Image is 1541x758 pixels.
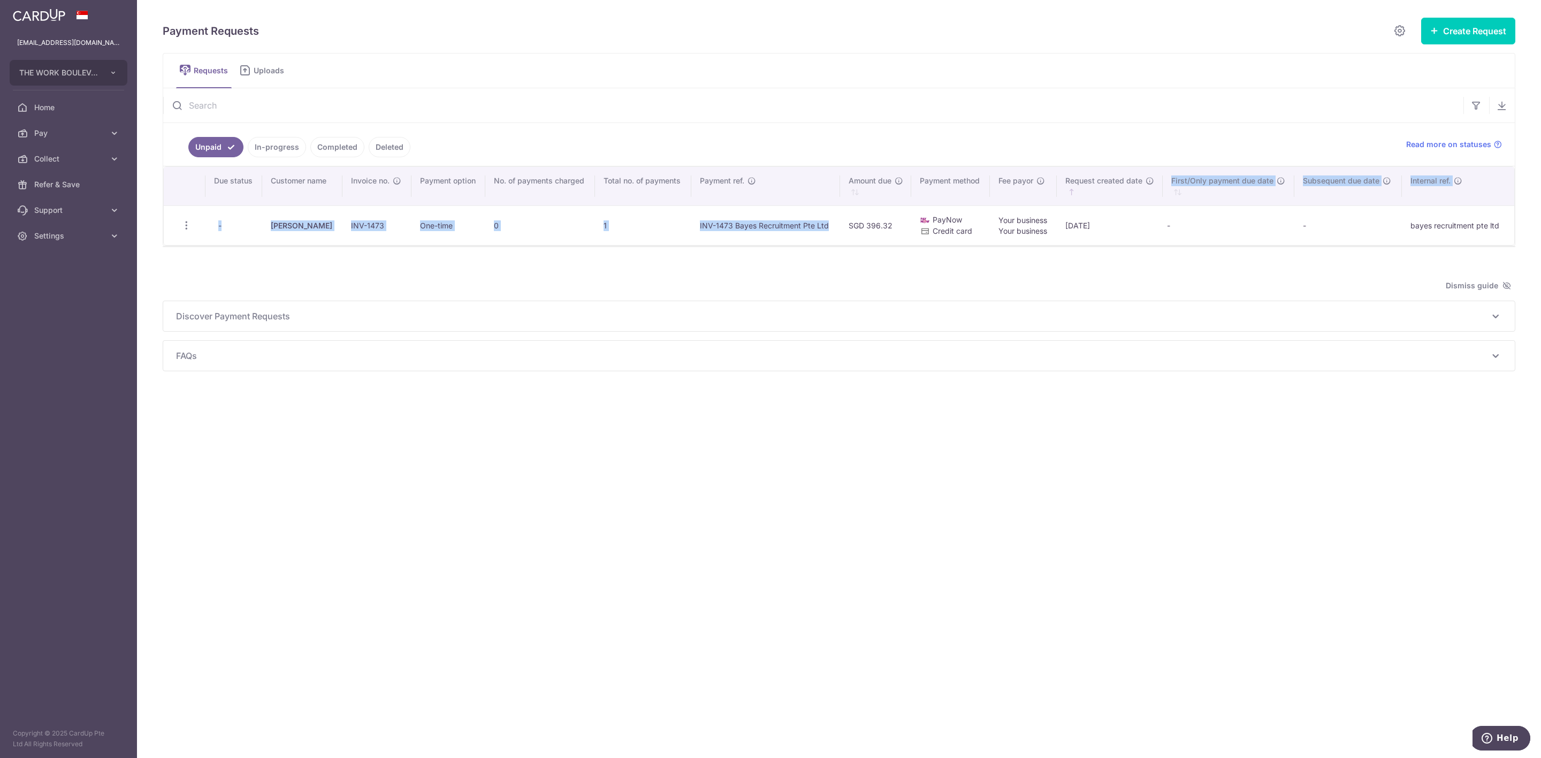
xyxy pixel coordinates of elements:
span: Your business [998,226,1047,235]
td: INV-1473 Bayes Recruitment Pte Ltd [691,205,840,245]
td: SGD 396.32 [840,205,911,245]
span: First/Only payment due date [1171,175,1273,186]
span: Discover Payment Requests [176,310,1489,323]
a: Requests [176,53,232,88]
th: Fee payor [990,167,1057,205]
a: Uploads [236,53,292,88]
a: Completed [310,137,364,157]
span: Uploads [254,65,292,76]
span: Request created date [1065,175,1142,186]
a: Unpaid [188,137,243,157]
span: Home [34,102,105,113]
p: [EMAIL_ADDRESS][DOMAIN_NAME] [17,37,120,48]
span: Collect [34,154,105,164]
span: Your business [998,216,1047,225]
span: Requests [194,65,232,76]
th: Total no. of payments [595,167,691,205]
th: Payment method [911,167,990,205]
th: Due status [205,167,262,205]
th: Payment option [411,167,486,205]
a: Deleted [369,137,410,157]
span: Payment ref. [700,175,744,186]
td: 0 [485,205,595,245]
span: Help [24,7,46,17]
td: bayes recruitment pte ltd [1402,205,1514,245]
th: Amount due : activate to sort column ascending [840,167,911,205]
span: Invoice no. [351,175,390,186]
span: Payment option [420,175,476,186]
input: Search [163,88,1463,122]
span: Read more on statuses [1406,139,1491,150]
span: Subsequent due date [1303,175,1379,186]
span: Settings [34,231,105,241]
span: THE WORK BOULEVARD CQ PTE. LTD. [19,67,98,78]
th: No. of payments charged [485,167,595,205]
img: CardUp [13,9,65,21]
a: Read more on statuses [1406,139,1502,150]
p: FAQs [176,349,1502,362]
th: Internal ref. [1402,167,1514,205]
td: One-time [411,205,486,245]
img: paynow-md-4fe65508ce96feda548756c5ee0e473c78d4820b8ea51387c6e4ad89e58a5e61.png [920,215,930,226]
h5: Payment Requests [163,22,259,40]
p: Discover Payment Requests [176,310,1502,323]
span: Pay [34,128,105,139]
span: - [214,218,226,233]
span: Dismiss guide [1446,279,1511,292]
span: PayNow [933,215,962,224]
span: Fee payor [998,175,1033,186]
span: Support [34,205,105,216]
th: Invoice no. [342,167,411,205]
th: Customer name [262,167,342,205]
th: Payment ref. [691,167,840,205]
span: Total no. of payments [604,175,681,186]
th: Request created date : activate to sort column ascending [1057,167,1163,205]
button: THE WORK BOULEVARD CQ PTE. LTD. [10,60,127,86]
div: Internal ref. [1410,175,1501,186]
span: No. of payments charged [494,175,584,186]
td: [PERSON_NAME] [262,205,342,245]
button: Create Request [1421,18,1515,44]
span: FAQs [176,349,1489,362]
span: Amount due [849,175,891,186]
td: 1 [595,205,691,245]
iframe: Opens a widget where you can find more information [1473,726,1530,753]
td: [DATE] [1057,205,1163,245]
span: Credit card [933,226,972,235]
td: INV-1473 [342,205,411,245]
th: Subsequent due date [1294,167,1402,205]
td: - [1163,205,1294,245]
th: First/Only payment due date : activate to sort column ascending [1163,167,1294,205]
span: Refer & Save [34,179,105,190]
a: In-progress [248,137,306,157]
td: - [1294,205,1402,245]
